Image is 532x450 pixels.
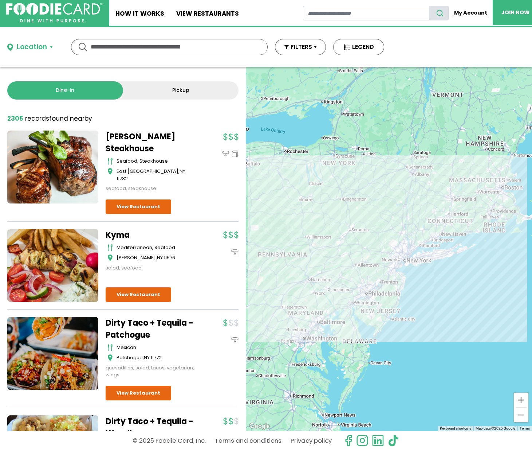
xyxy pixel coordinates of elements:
[429,6,449,20] button: search
[476,426,515,430] span: Map data ©2025 Google
[275,39,326,55] button: FILTERS
[514,393,528,407] button: Zoom in
[117,244,197,251] div: mediterranean, seafood
[107,354,113,361] img: map_icon.svg
[333,39,384,55] button: LEGEND
[151,354,162,361] span: 11772
[107,244,113,251] img: cutlery_icon.svg
[117,254,156,261] span: [PERSON_NAME]
[248,422,272,431] img: Google
[117,344,197,351] div: mexican
[342,434,355,447] svg: check us out on facebook
[106,386,171,400] a: View Restaurant
[231,336,239,344] img: dinein_icon.svg
[123,81,239,100] a: Pickup
[157,254,163,261] span: NY
[222,150,229,157] img: dinein_icon.svg
[372,434,384,447] img: linkedin.svg
[106,264,197,272] div: salad, seafood
[7,81,123,100] a: Dine-in
[106,317,197,341] a: Dirty Taco + Tequila - Patchogue
[117,158,197,165] div: seafood, steakhouse
[248,422,272,431] a: Open this area in Google Maps (opens a new window)
[7,114,92,124] div: found nearby
[107,158,113,165] img: cutlery_icon.svg
[231,150,239,157] img: pickup_icon.svg
[106,229,197,241] a: Kyma
[106,287,171,302] a: View Restaurant
[117,354,197,361] div: ,
[117,354,143,361] span: Patchogue
[231,248,239,256] img: dinein_icon.svg
[106,185,197,192] div: seafood, steakhouse
[17,42,47,53] div: Location
[514,408,528,422] button: Zoom out
[520,426,530,430] a: Terms
[291,434,332,447] a: Privacy policy
[117,168,197,182] div: ,
[387,434,400,447] img: tiktok.svg
[6,3,103,23] img: FoodieCard; Eat, Drink, Save, Donate
[449,6,492,20] a: My Account
[164,254,175,261] span: 11576
[106,131,197,155] a: [PERSON_NAME] Steakhouse
[117,175,128,182] span: 11732
[133,434,206,447] p: © 2025 Foodie Card, Inc.
[117,254,197,261] div: ,
[440,426,471,431] button: Keyboard shortcuts
[180,168,185,175] span: NY
[7,42,53,53] button: Location
[106,415,197,439] a: Dirty Taco + Tequila - Woodbury
[106,364,197,379] div: quesadillas, salad, tacos, vegetarian, wings
[215,434,281,447] a: Terms and conditions
[107,254,113,261] img: map_icon.svg
[7,114,23,123] strong: 2305
[107,168,113,175] img: map_icon.svg
[25,114,49,123] span: records
[303,6,430,20] input: restaurant search
[144,354,150,361] span: NY
[107,344,113,351] img: cutlery_icon.svg
[117,168,178,175] span: East [GEOGRAPHIC_DATA]
[106,199,171,214] a: View Restaurant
